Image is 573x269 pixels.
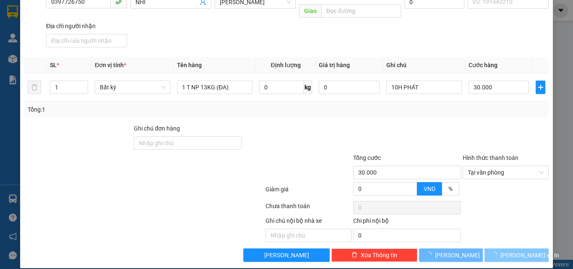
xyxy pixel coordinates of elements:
[331,248,417,262] button: deleteXóa Thông tin
[50,62,57,68] span: SL
[491,252,500,258] span: loading
[353,216,461,229] div: Chi phí nội bộ
[386,81,462,94] input: Ghi Chú
[463,154,518,161] label: Hình thức thanh toán
[134,125,180,132] label: Ghi chú đơn hàng
[265,201,352,216] div: Chưa thanh toán
[536,81,545,94] button: plus
[265,185,352,199] div: Giảm giá
[46,21,127,31] div: Địa chỉ người nhận
[448,185,453,192] span: %
[361,251,397,260] span: Xóa Thông tin
[353,154,381,161] span: Tổng cước
[299,4,321,18] span: Giao
[321,4,401,18] input: Dọc đường
[46,34,127,47] input: Địa chỉ của người nhận
[177,62,202,68] span: Tên hàng
[500,251,559,260] span: [PERSON_NAME] và In
[419,248,483,262] button: [PERSON_NAME]
[243,248,329,262] button: [PERSON_NAME]
[266,216,352,229] div: Ghi chú nội bộ nhà xe
[266,229,352,242] input: Nhập ghi chú
[468,166,544,179] span: Tại văn phòng
[177,81,253,94] input: VD: Bàn, Ghế
[28,81,41,94] button: delete
[536,84,545,91] span: plus
[484,248,549,262] button: [PERSON_NAME] và In
[424,185,435,192] span: VND
[134,136,242,150] input: Ghi chú đơn hàng
[469,62,497,68] span: Cước hàng
[271,62,300,68] span: Định lượng
[319,81,379,94] input: 0
[100,81,165,94] span: Bất kỳ
[352,252,357,259] span: delete
[435,251,480,260] span: [PERSON_NAME]
[383,57,465,73] th: Ghi chú
[304,81,312,94] span: kg
[95,62,126,68] span: Đơn vị tính
[426,252,435,258] span: loading
[264,251,309,260] span: [PERSON_NAME]
[28,105,222,114] div: Tổng: 1
[319,62,350,68] span: Giá trị hàng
